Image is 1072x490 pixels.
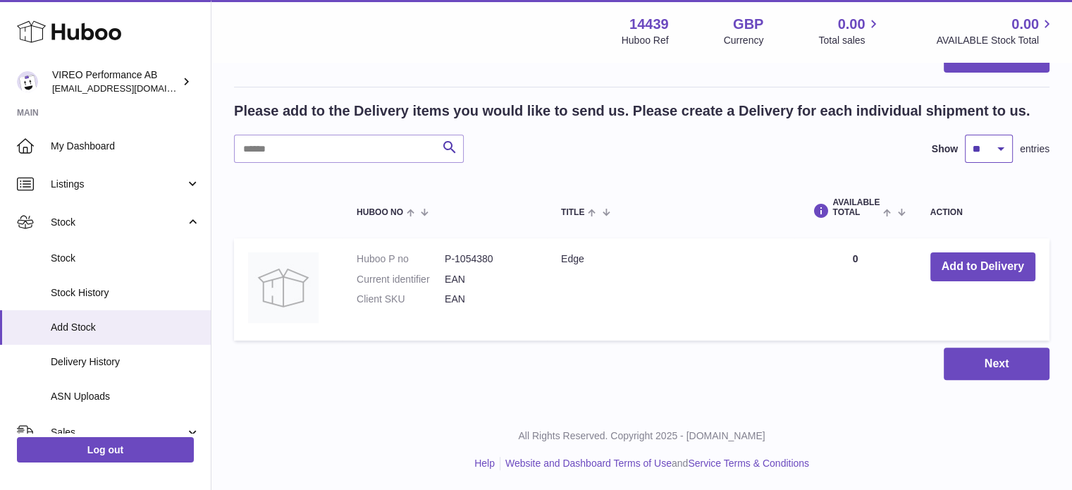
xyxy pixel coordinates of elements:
span: Add Stock [51,321,200,334]
img: Edge [248,252,319,323]
button: Add to Delivery [930,252,1035,281]
button: Next [944,348,1049,381]
label: Show [932,142,958,156]
div: Action [930,208,1035,217]
dd: P-1054380 [445,252,533,266]
span: Sales [51,426,185,439]
div: VIREO Performance AB [52,68,179,95]
a: Website and Dashboard Terms of Use [505,458,672,469]
span: 0.00 [838,15,865,34]
div: Huboo Ref [622,34,669,47]
span: Stock [51,216,185,229]
a: Service Terms & Conditions [688,458,809,469]
h2: Please add to the Delivery items you would like to send us. Please create a Delivery for each ind... [234,102,1030,121]
span: Total sales [818,34,881,47]
span: Stock [51,252,200,265]
span: My Dashboard [51,140,200,153]
span: 0.00 [1011,15,1039,34]
span: [EMAIL_ADDRESS][DOMAIN_NAME] [52,82,207,94]
strong: 14439 [629,15,669,34]
dt: Client SKU [357,293,445,306]
span: Stock History [51,286,200,300]
span: Title [561,208,584,217]
a: 0.00 AVAILABLE Stock Total [936,15,1055,47]
td: 0 [794,238,916,341]
li: and [500,457,809,470]
a: Help [474,458,495,469]
a: Log out [17,437,194,463]
span: ASN Uploads [51,390,200,403]
dt: Huboo P no [357,252,445,266]
span: Delivery History [51,355,200,369]
img: contact@vireoperformance.com [17,71,38,92]
strong: GBP [733,15,763,34]
span: AVAILABLE Stock Total [936,34,1055,47]
span: Listings [51,178,185,191]
dt: Current identifier [357,273,445,286]
span: Huboo no [357,208,403,217]
span: entries [1020,142,1049,156]
span: AVAILABLE Total [832,198,880,216]
dd: EAN [445,293,533,306]
p: All Rights Reserved. Copyright 2025 - [DOMAIN_NAME] [223,429,1061,443]
div: Currency [724,34,764,47]
td: Edge [547,238,794,341]
a: 0.00 Total sales [818,15,881,47]
dd: EAN [445,273,533,286]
